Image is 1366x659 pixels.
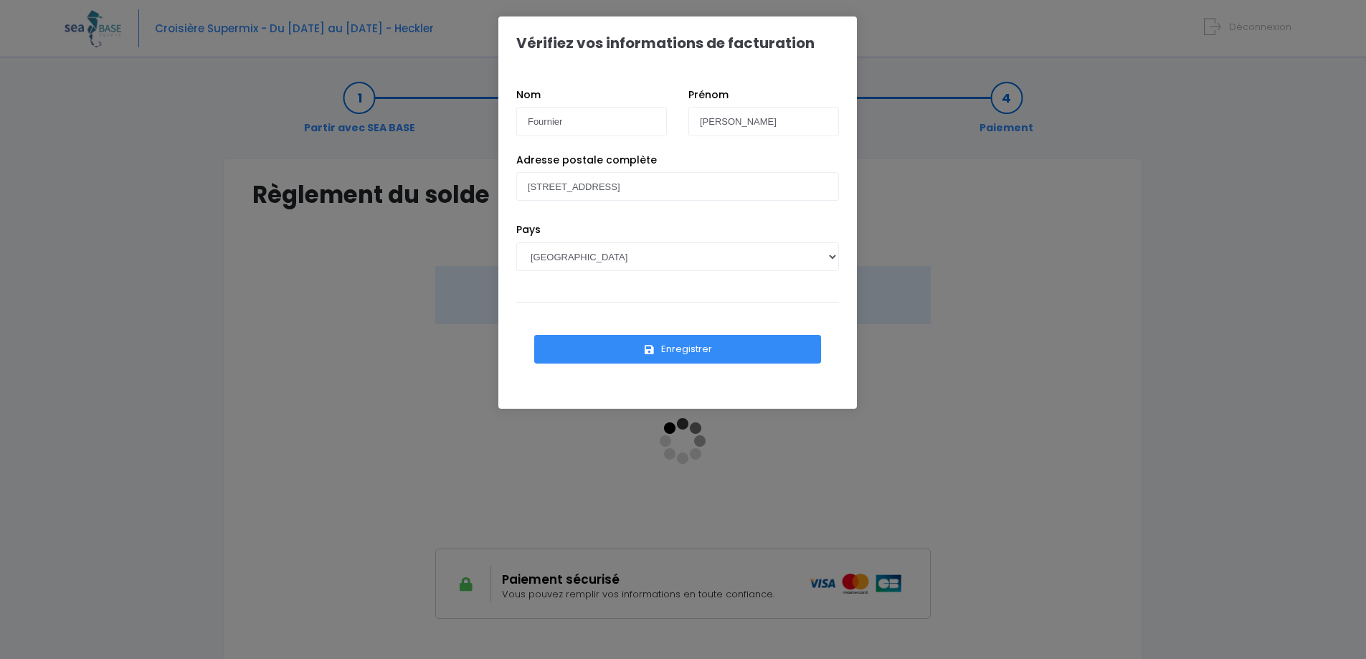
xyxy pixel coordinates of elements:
h1: Vérifiez vos informations de facturation [516,34,815,52]
label: Prénom [688,87,729,103]
label: Adresse postale complète [516,153,657,168]
button: Enregistrer [534,335,821,364]
label: Nom [516,87,541,103]
label: Pays [516,222,541,237]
